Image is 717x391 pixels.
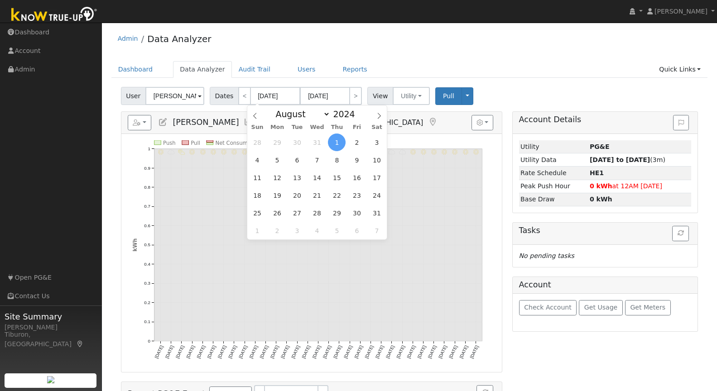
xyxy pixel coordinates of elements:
span: August 17, 2024 [368,169,385,186]
h5: Account Details [519,115,692,124]
a: Multi-Series Graph [244,118,254,127]
text: [DATE] [364,344,375,359]
strong: ID: 17199485, authorized: 08/20/25 [590,143,610,150]
span: [PERSON_NAME] [654,8,707,15]
span: August 20, 2024 [289,186,306,204]
text: [DATE] [175,344,185,359]
span: August 21, 2024 [308,186,326,204]
button: Refresh [672,226,689,241]
span: Wed [307,124,327,130]
span: August 30, 2024 [348,204,366,222]
text: [DATE] [185,344,196,359]
text: 1 [148,146,150,151]
text: 0.7 [144,204,150,209]
span: [PERSON_NAME] [173,118,239,127]
text: 0.3 [144,281,150,286]
button: Get Usage [579,300,623,315]
span: August 29, 2024 [328,204,346,222]
input: Year [330,109,363,119]
span: August 14, 2024 [308,169,326,186]
text: Net Consumption 0 kWh [215,140,279,146]
a: > [349,87,362,105]
span: August 2, 2024 [348,134,366,151]
text: [DATE] [406,344,416,359]
button: Get Meters [625,300,671,315]
text: 0.1 [144,319,150,324]
span: User [121,87,146,105]
span: Get Usage [584,304,617,311]
text: 0.5 [144,243,150,248]
span: August 3, 2024 [368,134,385,151]
span: August 10, 2024 [368,151,385,169]
text: 0 [148,339,150,343]
span: September 6, 2024 [348,222,366,239]
text: [DATE] [290,344,301,359]
span: August 27, 2024 [289,204,306,222]
span: August 12, 2024 [269,169,286,186]
span: Sat [367,124,387,130]
strong: S [590,169,604,176]
span: (3m) [590,156,665,163]
a: Data Analyzer [173,61,232,78]
span: August 23, 2024 [348,186,366,204]
a: Users [291,61,322,78]
span: September 4, 2024 [308,222,326,239]
text: [DATE] [154,344,164,359]
text: [DATE] [206,344,217,359]
text: [DATE] [259,344,269,359]
text: [DATE] [196,344,206,359]
span: July 30, 2024 [289,134,306,151]
span: View [367,87,393,105]
h5: Tasks [519,226,692,235]
span: September 5, 2024 [328,222,346,239]
td: Base Draw [519,193,588,206]
td: Rate Schedule [519,167,588,180]
text: [DATE] [269,344,280,359]
text: [DATE] [427,344,438,359]
span: Get Meters [630,304,665,311]
span: August 11, 2024 [249,169,266,186]
text: [DATE] [311,344,322,359]
span: August 4, 2024 [249,151,266,169]
span: August 26, 2024 [269,204,286,222]
text: [DATE] [459,344,469,359]
text: Pull [191,140,200,146]
text: [DATE] [438,344,448,359]
text: [DATE] [332,344,343,359]
text: [DATE] [164,344,174,359]
span: August 25, 2024 [249,204,266,222]
span: August 9, 2024 [348,151,366,169]
div: [PERSON_NAME] [5,323,97,332]
a: Edit User (35821) [158,118,168,127]
span: Site Summary [5,310,97,323]
text: [DATE] [227,344,238,359]
button: Pull [435,87,462,105]
span: August 5, 2024 [269,151,286,169]
text: [DATE] [448,344,458,359]
span: Pull [443,92,454,100]
td: Peak Push Hour [519,180,588,193]
span: August 8, 2024 [328,151,346,169]
select: Month [271,109,330,119]
input: Select a User [145,87,204,105]
span: Tue [287,124,307,130]
span: August 31, 2024 [368,204,385,222]
span: July 28, 2024 [249,134,266,151]
text: [DATE] [395,344,406,359]
text: 0.9 [144,166,150,171]
text: [DATE] [417,344,427,359]
text: 0.2 [144,300,150,305]
a: Audit Trail [232,61,277,78]
span: Fri [347,124,367,130]
td: Utility [519,140,588,153]
text: [DATE] [343,344,353,359]
a: Map [428,118,438,127]
span: August 7, 2024 [308,151,326,169]
text: [DATE] [280,344,290,359]
text: [DATE] [322,344,332,359]
span: September 3, 2024 [289,222,306,239]
text: [DATE] [217,344,227,359]
i: No pending tasks [519,252,574,259]
span: July 31, 2024 [308,134,326,151]
span: Mon [267,124,287,130]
